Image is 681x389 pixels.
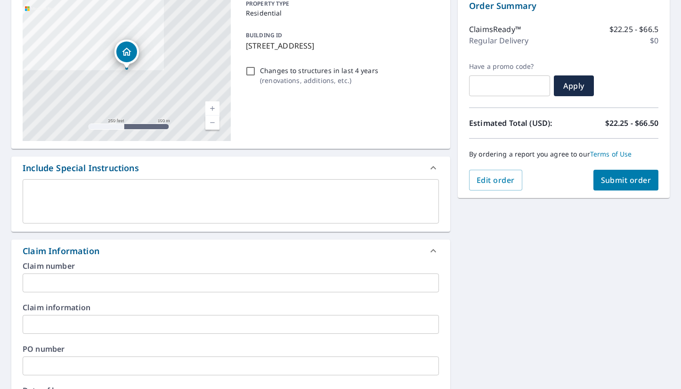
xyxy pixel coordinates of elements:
div: Claim Information [11,240,450,262]
p: ( renovations, additions, etc. ) [260,75,378,85]
p: Residential [246,8,435,18]
a: Current Level 17, Zoom Out [205,116,219,130]
p: ClaimsReady™ [469,24,521,35]
p: Changes to structures in last 4 years [260,66,378,75]
div: Claim Information [23,245,99,257]
p: [STREET_ADDRESS] [246,40,435,51]
label: Claim number [23,262,439,270]
button: Submit order [593,170,659,190]
button: Edit order [469,170,522,190]
p: $22.25 - $66.50 [605,117,658,129]
span: Apply [561,81,586,91]
span: Submit order [601,175,651,185]
span: Edit order [477,175,515,185]
a: Current Level 17, Zoom In [205,101,219,116]
div: Dropped pin, building 1, Residential property, 5627 SW 96th Pl Ocala, FL 34476 [114,40,139,69]
div: Include Special Instructions [23,162,139,174]
p: $0 [650,35,658,46]
p: BUILDING ID [246,31,282,39]
p: $22.25 - $66.5 [609,24,658,35]
button: Apply [554,75,594,96]
p: Estimated Total (USD): [469,117,564,129]
div: Include Special Instructions [11,157,450,179]
label: Claim information [23,304,439,311]
label: Have a promo code? [469,62,550,71]
a: Terms of Use [590,149,632,158]
label: PO number [23,345,439,353]
p: By ordering a report you agree to our [469,150,658,158]
p: Regular Delivery [469,35,528,46]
